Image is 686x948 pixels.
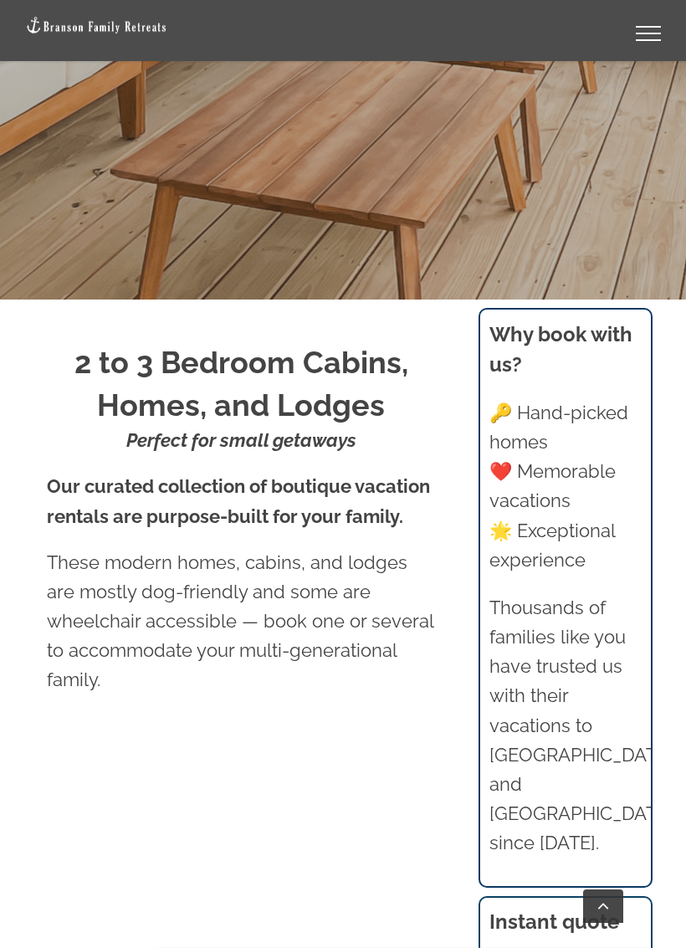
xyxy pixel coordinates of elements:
p: These modern homes, cabins, and lodges are mostly dog-friendly and some are wheelchair accessible... [47,548,436,695]
a: Toggle Menu [615,26,682,41]
strong: Perfect for small getaways [126,429,356,451]
p: 🔑 Hand-picked homes ❤️ Memorable vacations 🌟 Exceptional experience [489,398,641,575]
p: Thousands of families like you have trusted us with their vacations to [GEOGRAPHIC_DATA] and [GEO... [489,593,641,858]
img: Branson Family Retreats Logo [25,16,167,35]
h3: Why book with us? [489,320,641,380]
strong: Our curated collection of boutique vacation rentals are purpose-built for your family. [47,475,430,526]
strong: Instant quote [489,910,619,934]
strong: 2 to 3 Bedroom Cabins, Homes, and Lodges [74,345,408,422]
